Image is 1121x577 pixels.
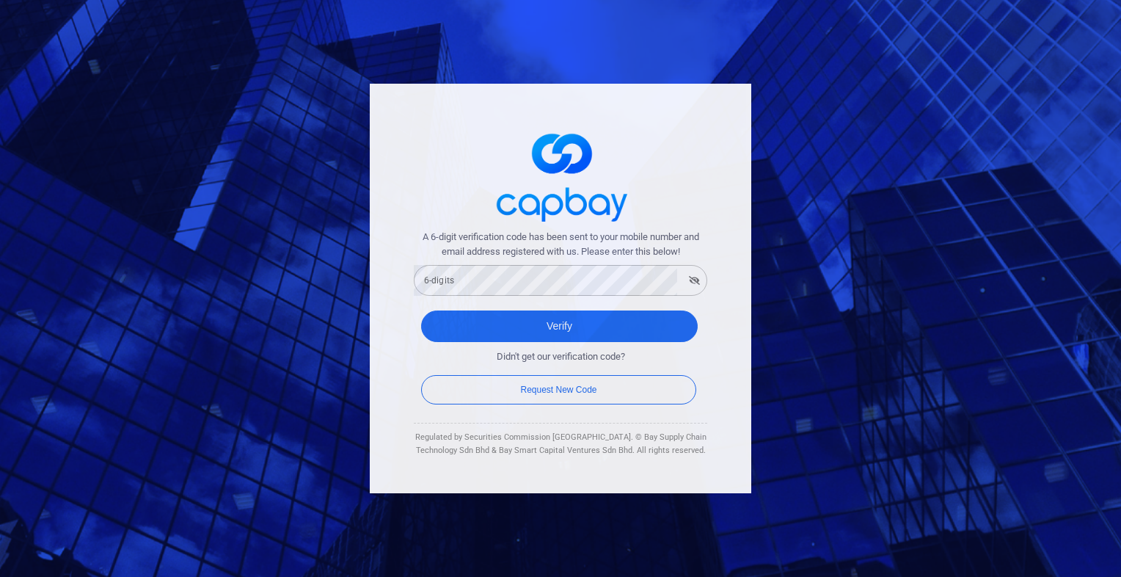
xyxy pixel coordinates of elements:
[421,311,698,342] button: Verify
[487,120,634,230] img: logo
[414,431,707,457] div: Regulated by Securities Commission [GEOGRAPHIC_DATA]. © Bay Supply Chain Technology Sdn Bhd & Bay...
[497,349,625,365] span: Didn't get our verification code?
[414,230,707,261] span: A 6-digit verification code has been sent to your mobile number and email address registered with...
[421,375,696,404] button: Request New Code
